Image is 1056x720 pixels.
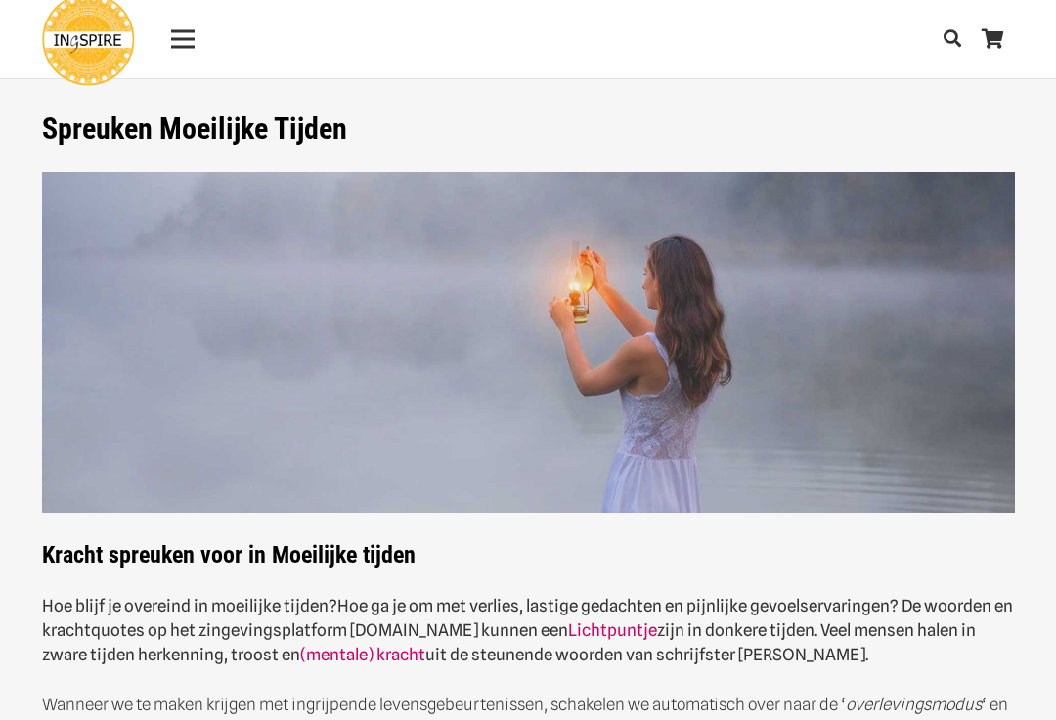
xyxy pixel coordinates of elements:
[300,645,425,664] a: (mentale) kracht
[568,620,657,640] a: Lichtpuntje
[42,541,416,569] strong: Kracht spreuken voor in Moeilijke tijden
[42,596,1013,664] strong: Hoe ga je om met verlies, lastige gedachten en pijnlijke gevoelservaringen? De woorden en krachtq...
[42,111,1015,147] h1: Spreuken Moeilijke Tijden
[157,15,207,64] a: Menu
[933,16,972,63] a: Zoeken
[42,596,337,615] strong: Hoe blijf je overeind in moeilijke tijden?
[846,695,982,714] em: overlevingsmodus
[42,172,1015,514] img: Spreuken als steun en hoop in zware moeilijke tijden citaten van Ingspire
